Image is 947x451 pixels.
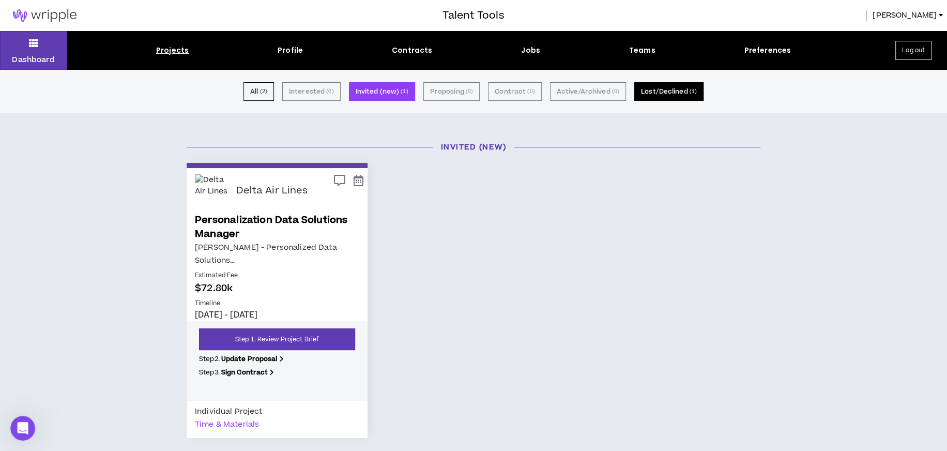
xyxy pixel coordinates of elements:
[199,354,355,364] p: Step 2 .
[423,82,480,101] button: Proposing (0)
[612,87,619,96] small: ( 0 )
[466,87,473,96] small: ( 0 )
[12,54,55,65] p: Dashboard
[349,82,415,101] button: Invited (new) (1)
[278,45,303,56] div: Profile
[690,87,697,96] small: ( 1 )
[401,87,408,96] small: ( 1 )
[629,45,655,56] div: Teams
[195,174,228,208] img: Delta Air Lines
[195,241,359,267] p: [PERSON_NAME] - Personalized Data Solutions
[195,299,359,308] p: Timeline
[527,87,534,96] small: ( 0 )
[195,213,359,241] a: Personalization Data Solutions Manager
[195,405,263,418] div: Individual Project
[326,87,333,96] small: ( 0 )
[199,328,355,350] a: Step 1. Review Project Brief
[199,368,355,377] p: Step 3 .
[634,82,704,101] button: Lost/Declined (1)
[221,368,268,377] b: Sign Contract
[744,45,791,56] div: Preferences
[221,354,278,364] b: Update Proposal
[195,418,259,431] div: Time & Materials
[259,87,267,96] small: ( 2 )
[392,45,432,56] div: Contracts
[10,416,35,441] iframe: Intercom live chat
[236,185,308,197] p: Delta Air Lines
[550,82,626,101] button: Active/Archived (0)
[195,281,359,295] p: $72.80k
[179,142,768,153] h3: Invited (new)
[442,8,504,23] h3: Talent Tools
[873,10,937,21] span: [PERSON_NAME]
[488,82,541,101] button: Contract (0)
[230,255,235,266] span: …
[282,82,341,101] button: Interested (0)
[521,45,540,56] div: Jobs
[243,82,274,101] button: All (2)
[195,309,359,321] p: [DATE] - [DATE]
[195,271,359,280] p: Estimated Fee
[895,41,931,60] button: Log out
